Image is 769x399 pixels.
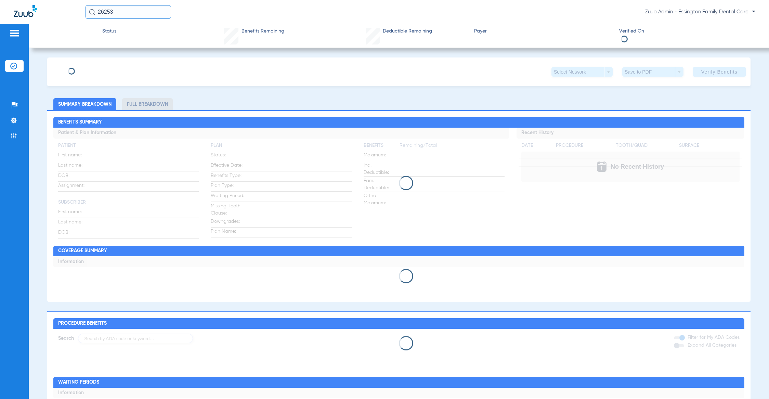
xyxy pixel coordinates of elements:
span: Status [102,28,116,35]
h2: Coverage Summary [53,246,745,257]
h2: Waiting Periods [53,377,745,388]
img: Search Icon [89,9,95,15]
h2: Benefits Summary [53,117,745,128]
li: Summary Breakdown [53,98,116,110]
span: Payer [474,28,613,35]
span: Benefits Remaining [242,28,284,35]
img: hamburger-icon [9,29,20,37]
span: Zuub Admin - Essington Family Dental Care [645,9,755,15]
h2: Procedure Benefits [53,318,745,329]
input: Search for patients [86,5,171,19]
span: Verified On [619,28,758,35]
img: Zuub Logo [14,5,37,17]
li: Full Breakdown [122,98,173,110]
span: Deductible Remaining [383,28,432,35]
